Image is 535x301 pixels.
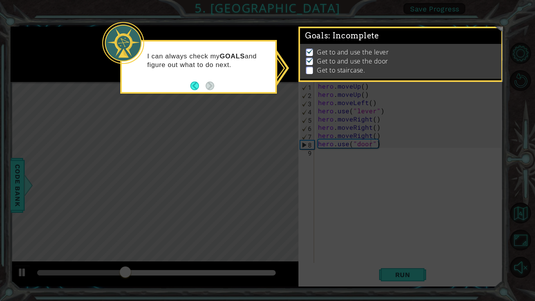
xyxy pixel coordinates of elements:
p: Get to and use the lever [317,48,389,56]
button: Next [206,82,214,90]
p: I can always check my and figure out what to do next. [147,52,270,69]
img: Check mark for checkbox [306,57,314,63]
p: Get to and use the door [317,57,388,65]
span: : Incomplete [328,31,379,40]
strong: GOALS [220,53,245,60]
img: Check mark for checkbox [306,48,314,54]
button: Back [190,82,206,90]
span: Goals [305,31,379,41]
p: Get to staircase. [317,66,365,74]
